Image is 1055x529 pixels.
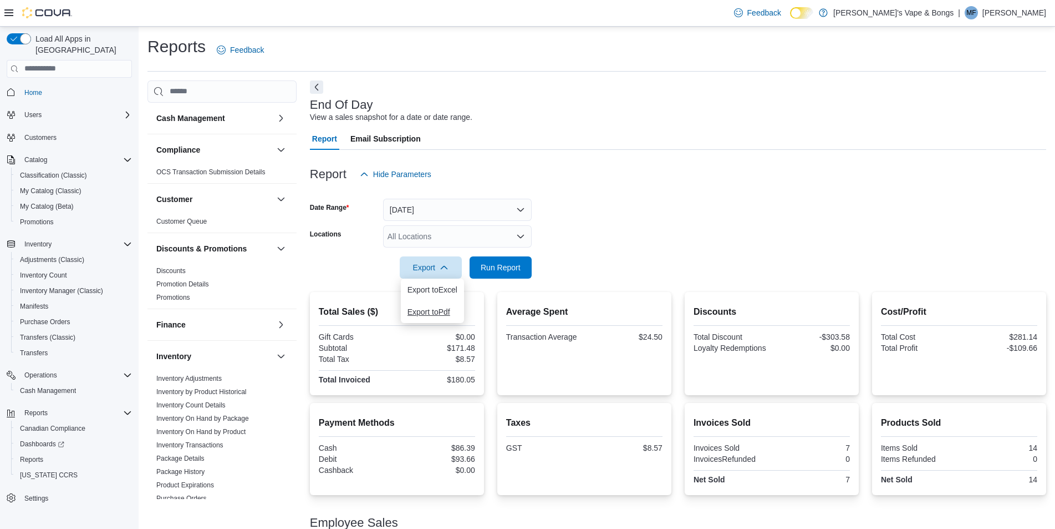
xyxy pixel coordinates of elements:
div: Cash [319,444,395,452]
div: View a sales snapshot for a date or date range. [310,112,472,123]
h2: Payment Methods [319,416,475,430]
span: Export to Excel [407,285,457,294]
span: Transfers (Classic) [16,331,132,344]
span: Home [20,85,132,99]
h2: Total Sales ($) [319,305,475,319]
span: Catalog [20,153,132,167]
span: Promotions [156,293,190,302]
button: Reports [20,406,52,420]
div: Items Refunded [881,455,957,463]
button: Reports [11,452,136,467]
button: Customer [156,194,272,205]
h2: Cost/Profit [881,305,1037,319]
div: 0 [774,455,850,463]
a: Promotions [16,215,58,229]
span: Package History [156,467,205,476]
span: Inventory Transactions [156,441,223,450]
div: $281.14 [961,332,1037,341]
span: MF [966,6,976,19]
div: Debit [319,455,395,463]
a: Inventory Transactions [156,441,223,449]
a: Product Expirations [156,481,214,489]
div: Total Tax [319,355,395,364]
span: Inventory [20,238,132,251]
h3: Inventory [156,351,191,362]
span: Inventory Count [16,269,132,282]
span: Transfers [20,349,48,357]
span: Export to Pdf [407,308,457,316]
span: Adjustments (Classic) [16,253,132,266]
input: Dark Mode [790,7,813,19]
h3: Customer [156,194,192,205]
span: Discounts [156,266,186,275]
span: Promotions [20,218,54,226]
button: Compliance [274,143,288,157]
div: $8.57 [587,444,662,452]
h3: Cash Management [156,113,225,124]
span: Dashboards [20,440,64,449]
span: Load All Apps in [GEOGRAPHIC_DATA] [31,33,132,56]
span: Inventory On Hand by Package [156,414,249,423]
button: Compliance [156,144,272,155]
button: Run Report [470,256,532,279]
span: Transfers (Classic) [20,333,75,342]
button: Manifests [11,299,136,314]
div: $171.48 [399,344,475,352]
a: Discounts [156,267,186,275]
span: Feedback [747,7,781,18]
div: -$109.66 [961,344,1037,352]
span: Cash Management [20,386,76,395]
div: 14 [961,475,1037,484]
span: Inventory On Hand by Product [156,427,246,436]
span: Inventory by Product Historical [156,387,247,396]
button: Inventory Count [11,268,136,283]
button: Export toExcel [401,279,464,301]
span: Package Details [156,454,205,463]
span: Inventory Adjustments [156,374,222,383]
h2: Invoices Sold [694,416,850,430]
button: Catalog [20,153,52,167]
a: Inventory Count [16,269,72,282]
span: Inventory Count [20,271,67,280]
span: Reports [16,453,132,466]
span: My Catalog (Beta) [16,200,132,213]
a: Cash Management [16,384,80,397]
span: Promotions [16,215,132,229]
span: Inventory [24,240,52,249]
strong: Net Sold [694,475,725,484]
div: 7 [774,475,850,484]
span: Inventory Count Details [156,401,226,410]
button: Canadian Compliance [11,421,136,436]
span: Customer Queue [156,217,207,226]
span: Washington CCRS [16,468,132,482]
h3: Compliance [156,144,200,155]
a: Purchase Orders [156,495,207,502]
span: My Catalog (Classic) [20,187,81,195]
h2: Products Sold [881,416,1037,430]
button: Users [20,108,46,122]
h3: End Of Day [310,98,373,112]
div: $86.39 [399,444,475,452]
div: $0.00 [399,466,475,475]
button: Inventory Manager (Classic) [11,283,136,299]
button: My Catalog (Classic) [11,183,136,199]
button: Finance [156,319,272,330]
span: Cash Management [16,384,132,397]
button: Discounts & Promotions [156,243,272,254]
button: Classification (Classic) [11,168,136,183]
button: Cash Management [274,112,288,125]
div: 7 [774,444,850,452]
a: Promotion Details [156,280,209,288]
div: Items Sold [881,444,957,452]
span: Classification (Classic) [16,169,132,182]
a: My Catalog (Classic) [16,184,86,198]
h3: Report [310,168,346,181]
span: Adjustments (Classic) [20,255,84,264]
button: Settings [2,490,136,506]
button: Inventory [274,350,288,363]
span: Users [24,110,42,119]
div: Invoices Sold [694,444,769,452]
div: $0.00 [774,344,850,352]
span: Product Expirations [156,481,214,490]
